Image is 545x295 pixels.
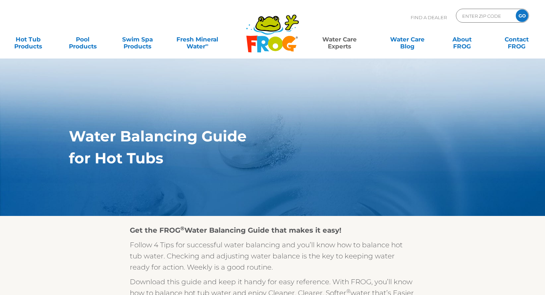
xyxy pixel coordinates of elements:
[205,42,208,47] sup: ∞
[130,239,415,273] p: Follow 4 Tips for successful water balancing and you’ll know how to balance hot tub water. Checki...
[62,32,104,46] a: PoolProducts
[69,128,444,145] h1: Water Balancing Guide
[411,9,447,26] p: Find A Dealer
[516,9,528,22] input: GO
[461,11,508,21] input: Zip Code Form
[305,32,374,46] a: Water CareExperts
[496,32,538,46] a: ContactFROG
[171,32,224,46] a: Fresh MineralWater∞
[116,32,159,46] a: Swim SpaProducts
[69,150,444,166] h1: for Hot Tubs
[7,32,49,46] a: Hot TubProducts
[180,225,184,232] sup: ®
[346,288,350,294] sup: ®
[441,32,483,46] a: AboutFROG
[386,32,429,46] a: Water CareBlog
[130,226,341,234] strong: Get the FROG Water Balancing Guide that makes it easy!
